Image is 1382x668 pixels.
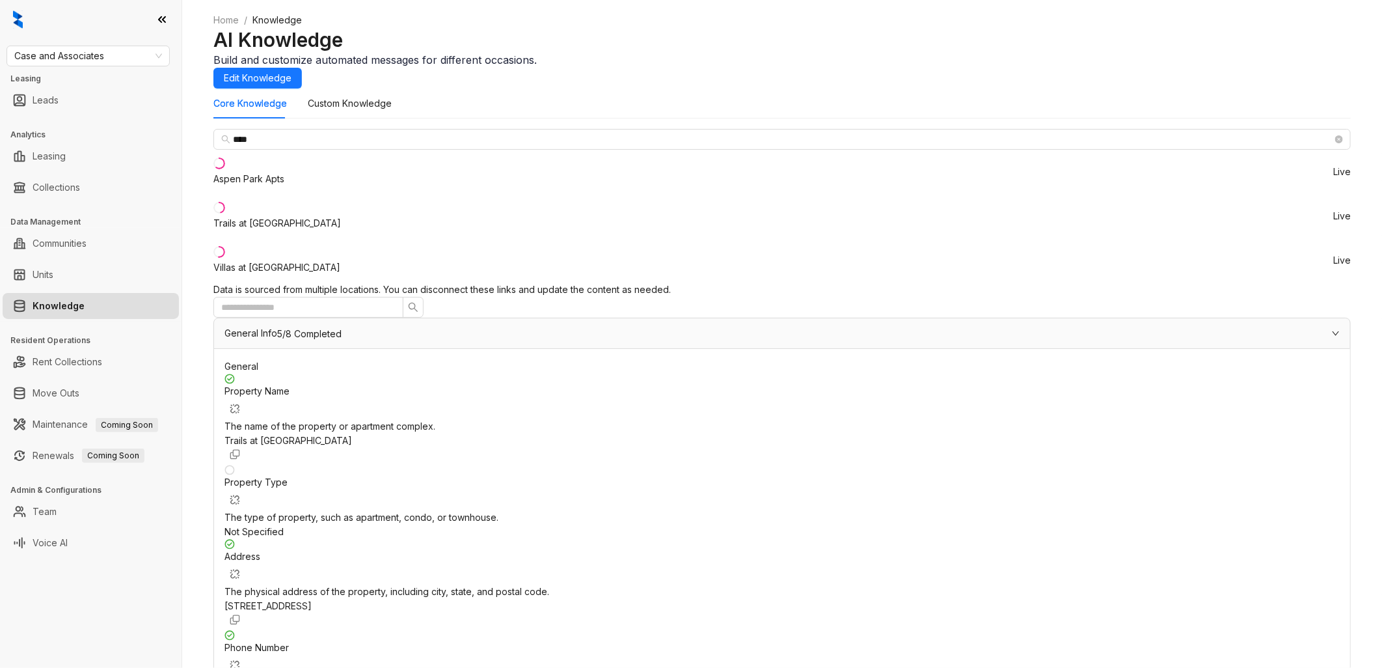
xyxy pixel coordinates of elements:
a: Home [211,13,241,27]
li: / [244,13,247,27]
li: Knowledge [3,293,179,319]
button: Edit Knowledge [213,68,302,89]
li: Team [3,499,179,525]
div: The type of property, such as apartment, condo, or townhouse. [224,510,1340,525]
span: Case and Associates [14,46,162,66]
li: Move Outs [3,380,179,406]
li: Leads [3,87,179,113]
div: Property Name [224,384,1340,419]
li: Units [3,262,179,288]
a: Leasing [33,143,66,169]
div: The name of the property or apartment complex. [224,419,1340,434]
li: Collections [3,174,179,201]
span: Live [1333,212,1351,221]
h3: Data Management [10,216,182,228]
div: Build and customize automated messages for different occasions. [213,52,1351,68]
li: Maintenance [3,411,179,438]
h3: Admin & Configurations [10,484,182,496]
div: Villas at [GEOGRAPHIC_DATA] [213,260,340,275]
div: Data is sourced from multiple locations. You can disconnect these links and update the content as... [213,283,1351,297]
a: Collections [33,174,80,201]
a: Leads [33,87,59,113]
div: Address [224,550,1340,585]
a: Communities [33,230,87,257]
img: logo [13,10,23,29]
a: Team [33,499,57,525]
a: Units [33,262,53,288]
li: Rent Collections [3,349,179,375]
a: RenewalsComing Soon [33,443,144,469]
span: Knowledge [252,14,302,25]
li: Communities [3,230,179,257]
div: Trails at [GEOGRAPHIC_DATA] [213,216,341,230]
div: General Info5/8 Completed [214,318,1350,348]
h3: Resident Operations [10,335,182,346]
a: Move Outs [33,380,79,406]
div: Aspen Park Apts [213,172,284,186]
div: [STREET_ADDRESS] [224,599,1340,613]
li: Voice AI [3,530,179,556]
span: close-circle [1335,135,1343,143]
span: expanded [1332,329,1340,337]
div: The physical address of the property, including city, state, and postal code. [224,585,1340,599]
li: Leasing [3,143,179,169]
a: Knowledge [33,293,85,319]
div: Property Type [224,475,1340,510]
h3: Leasing [10,73,182,85]
h2: AI Knowledge [213,27,1351,52]
span: 5/8 Completed [277,329,342,339]
div: Not Specified [224,525,1340,539]
a: Rent Collections [33,349,102,375]
span: search [408,302,418,313]
div: Custom Knowledge [308,96,392,111]
div: Core Knowledge [213,96,287,111]
a: Voice AI [33,530,68,556]
span: Live [1333,256,1351,265]
li: Renewals [3,443,179,469]
span: Coming Soon [82,449,144,463]
h3: Analytics [10,129,182,141]
span: Coming Soon [96,418,158,432]
span: Edit Knowledge [224,71,291,85]
span: search [221,135,230,144]
span: Live [1333,167,1351,176]
span: General [224,361,258,372]
span: Trails at [GEOGRAPHIC_DATA] [224,435,352,446]
span: General Info [224,327,277,339]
